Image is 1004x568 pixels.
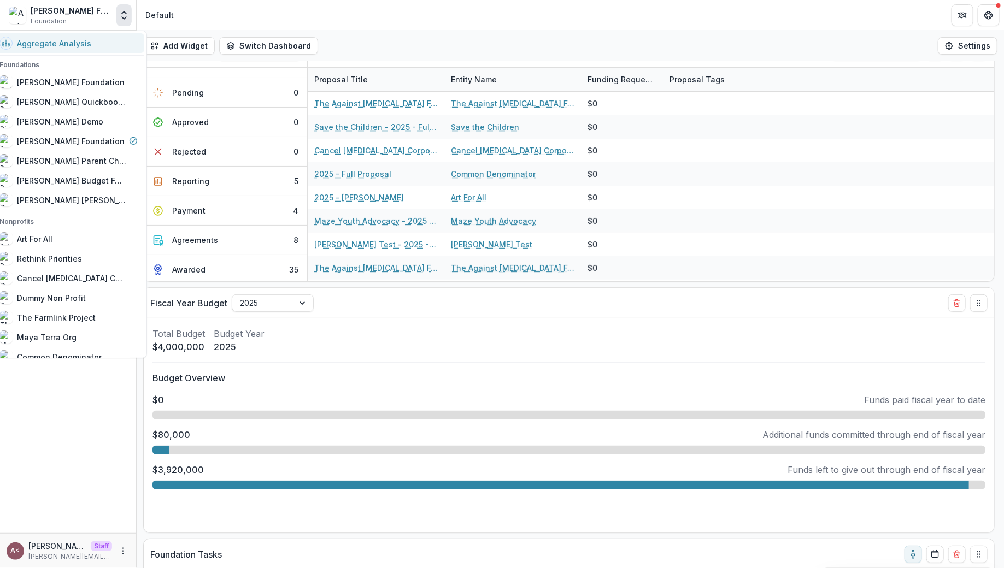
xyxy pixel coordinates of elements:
[314,192,404,203] a: 2025 - [PERSON_NAME]
[116,545,130,558] button: More
[152,371,985,384] p: Budget Overview
[451,262,574,274] a: The Against [MEDICAL_DATA] Foundation
[444,68,581,91] div: Entity Name
[28,552,112,561] p: [PERSON_NAME][EMAIL_ADDRESS][DOMAIN_NAME]
[451,215,536,227] a: Maze Youth Advocacy
[451,145,574,156] a: Cancel [MEDICAL_DATA] Corporation
[938,37,997,55] button: Settings
[172,234,218,246] div: Agreements
[116,4,132,26] button: Open entity switcher
[451,239,532,250] a: [PERSON_NAME] Test
[144,137,307,167] button: Rejected0
[141,7,178,23] nav: breadcrumb
[444,74,503,85] div: Entity Name
[293,205,298,216] div: 4
[952,4,973,26] button: Partners
[152,340,205,353] p: $4,000,000
[31,16,67,26] span: Foundation
[451,121,519,133] a: Save the Children
[948,294,966,312] button: Delete card
[314,145,438,156] a: Cancel [MEDICAL_DATA] Corporation - 2025 - Full Proposal
[308,68,444,91] div: Proposal Title
[905,546,922,563] button: toggle-assigned-to-me
[581,68,663,91] div: Funding Requested
[9,7,26,24] img: Andrew Foundation
[581,74,663,85] div: Funding Requested
[143,37,215,55] button: Add Widget
[214,327,265,340] p: Budget Year
[172,116,209,128] div: Approved
[172,205,206,216] div: Payment
[294,175,298,187] div: 5
[145,9,174,21] div: Default
[978,4,1000,26] button: Get Help
[144,108,307,137] button: Approved0
[308,74,374,85] div: Proposal Title
[172,146,206,157] div: Rejected
[314,121,438,133] a: Save the Children - 2025 - Full Proposal
[451,168,536,180] a: Common Denominator
[152,463,204,476] p: $3,920,000
[314,168,391,180] a: 2025 - Full Proposal
[152,327,205,340] p: Total Budget
[214,340,265,353] p: 2025
[293,234,298,246] div: 8
[762,428,985,441] p: Additional funds committed through end of fiscal year
[314,215,438,227] a: Maze Youth Advocacy - 2025 - [PERSON_NAME]
[219,37,318,55] button: Switch Dashboard
[314,262,438,274] a: The Against [MEDICAL_DATA] Foundation - 2025 - New form
[91,541,112,551] p: Staff
[788,463,985,476] p: Funds left to give out through end of fiscal year
[289,264,298,275] div: 35
[451,192,486,203] a: Art For All
[152,393,164,406] p: $0
[293,87,298,98] div: 0
[948,546,966,563] button: Delete card
[451,98,574,109] a: The Against [MEDICAL_DATA] Foundation
[293,116,298,128] div: 0
[864,393,985,406] p: Funds paid fiscal year to date
[588,121,597,133] div: $0
[663,74,731,85] div: Proposal Tags
[588,215,597,227] div: $0
[150,297,227,310] p: Fiscal Year Budget
[150,548,222,561] p: Foundation Tasks
[144,226,307,255] button: Agreements8
[172,175,209,187] div: Reporting
[172,264,206,275] div: Awarded
[663,68,800,91] div: Proposal Tags
[144,255,307,284] button: Awarded35
[144,167,307,196] button: Reporting5
[970,294,988,312] button: Drag
[588,168,597,180] div: $0
[314,98,438,109] a: The Against [MEDICAL_DATA] Foundation - 2025 - Full Proposal
[314,239,438,250] a: [PERSON_NAME] Test - 2025 - New form
[144,196,307,226] button: Payment4
[144,78,307,108] button: Pending0
[588,145,597,156] div: $0
[28,540,86,552] p: [PERSON_NAME] <[PERSON_NAME][EMAIL_ADDRESS][DOMAIN_NAME]>
[970,546,988,563] button: Drag
[152,428,190,441] p: $80,000
[172,87,204,98] div: Pending
[588,239,597,250] div: $0
[588,192,597,203] div: $0
[11,547,20,554] div: Andrew Clegg <andrew@trytemelio.com>
[293,146,298,157] div: 0
[588,262,597,274] div: $0
[926,546,944,563] button: Calendar
[31,5,112,16] div: [PERSON_NAME] Foundation
[588,98,597,109] div: $0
